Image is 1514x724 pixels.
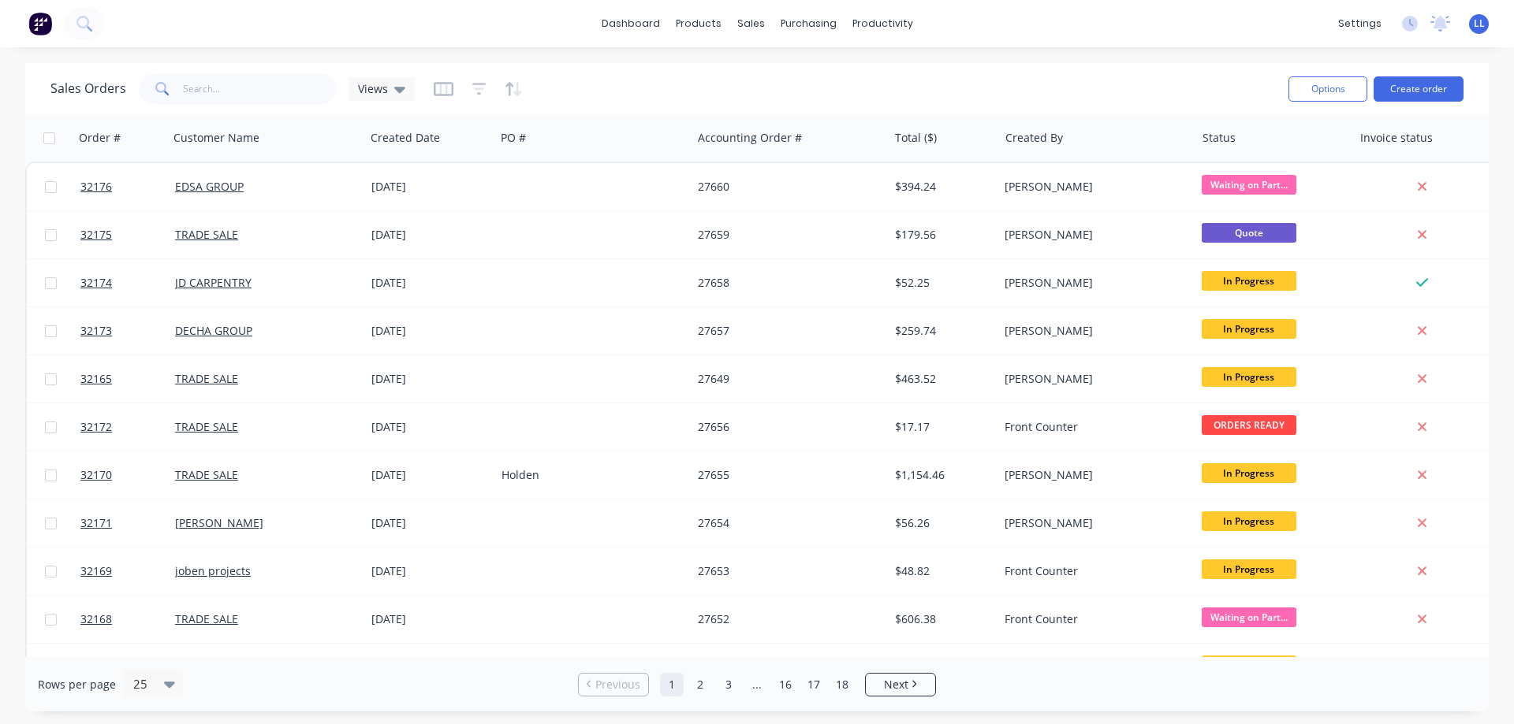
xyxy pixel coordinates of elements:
div: 27655 [698,467,873,483]
a: [PERSON_NAME] [175,515,263,530]
a: 32174 [80,259,175,306]
div: [PERSON_NAME] [1005,227,1180,243]
a: Page 16 [774,673,797,696]
div: [DATE] [371,563,489,579]
a: Page 3 [717,673,740,696]
a: Jump forward [745,673,769,696]
ul: Pagination [572,673,942,696]
div: [PERSON_NAME] [1005,275,1180,291]
div: [DATE] [371,323,489,339]
div: productivity [845,12,921,35]
input: Search... [183,73,337,105]
div: PO # [501,130,526,146]
span: In Progress [1202,463,1296,483]
a: 32176 [80,163,175,210]
a: 32167 [80,644,175,691]
div: Front Counter [1005,419,1180,435]
div: [DATE] [371,611,489,627]
div: purchasing [773,12,845,35]
div: [PERSON_NAME] [1005,179,1180,195]
span: In Progress [1202,271,1296,291]
a: 32165 [80,355,175,403]
a: EDSA GROUP [175,179,244,194]
div: $52.25 [895,275,987,291]
div: Created Date [371,130,440,146]
div: 27652 [698,611,873,627]
span: 32168 [80,611,112,627]
div: [DATE] [371,275,489,291]
div: 27649 [698,371,873,387]
div: sales [729,12,773,35]
div: $48.82 [895,563,987,579]
a: 32172 [80,403,175,451]
div: Accounting Order # [698,130,802,146]
div: [DATE] [371,419,489,435]
a: Page 18 [830,673,854,696]
div: $17.17 [895,419,987,435]
div: Created By [1005,130,1063,146]
span: In Progress [1202,319,1296,339]
span: 32169 [80,563,112,579]
a: joben projects [175,563,251,578]
div: Customer Name [173,130,259,146]
span: 32173 [80,323,112,339]
a: 32173 [80,307,175,355]
a: 32171 [80,499,175,547]
span: Waiting on Part... [1202,175,1296,195]
div: [PERSON_NAME] [1005,371,1180,387]
div: Front Counter [1005,611,1180,627]
span: 32176 [80,179,112,195]
a: TRADE SALE [175,611,238,626]
div: $394.24 [895,179,987,195]
span: 32170 [80,467,112,483]
div: Invoice status [1360,130,1433,146]
span: Views [358,80,388,97]
div: 27656 [698,419,873,435]
img: Factory [28,12,52,35]
a: 32168 [80,596,175,643]
div: Total ($) [895,130,937,146]
span: Rows per page [38,677,116,692]
div: 27657 [698,323,873,339]
div: Status [1203,130,1236,146]
a: dashboard [594,12,668,35]
a: Page 17 [802,673,826,696]
span: Quote [1202,223,1296,243]
div: $179.56 [895,227,987,243]
div: [PERSON_NAME] [1005,515,1180,531]
div: products [668,12,729,35]
div: 27653 [698,563,873,579]
div: settings [1330,12,1389,35]
a: 32169 [80,548,175,595]
div: 27659 [698,227,873,243]
span: Waiting on Part... [1202,607,1296,627]
a: DECHA GROUP [175,323,252,338]
a: TRADE SALE [175,419,238,434]
div: 27658 [698,275,873,291]
div: Order # [79,130,121,146]
span: In Progress [1202,655,1296,675]
span: In Progress [1202,511,1296,531]
div: Front Counter [1005,563,1180,579]
span: 32175 [80,227,112,243]
div: $259.74 [895,323,987,339]
div: $606.38 [895,611,987,627]
button: Options [1288,76,1367,102]
span: 32165 [80,371,112,387]
a: Page 1 is your current page [660,673,684,696]
h1: Sales Orders [50,81,126,96]
a: Next page [866,677,935,692]
div: 27660 [698,179,873,195]
span: LL [1474,17,1485,31]
div: 27654 [698,515,873,531]
span: Next [884,677,908,692]
span: 32174 [80,275,112,291]
div: [DATE] [371,371,489,387]
a: Previous page [579,677,648,692]
div: $1,154.46 [895,467,987,483]
span: 32172 [80,419,112,435]
a: JD CARPENTRY [175,275,252,290]
a: 32175 [80,211,175,258]
a: 32170 [80,451,175,499]
div: [DATE] [371,467,489,483]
